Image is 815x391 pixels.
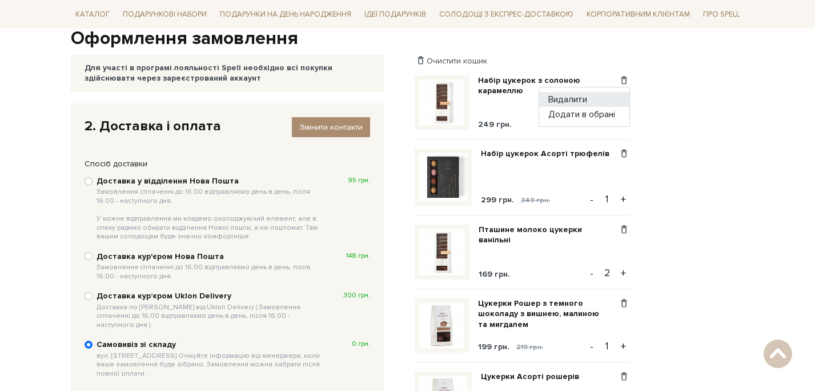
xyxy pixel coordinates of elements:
[481,372,588,382] a: Цукерки Асорті рошерів
[419,229,465,275] img: Пташине молоко цукерки ванільні
[97,176,324,241] b: Доставка у відділення Нова Пошта
[97,303,324,330] span: Доставка по [PERSON_NAME] від Uklon Delivery ( Замовлення сплаченні до 16:00 відправляємо день в ...
[435,5,578,24] a: Солодощі з експрес-доставкою
[481,149,618,159] a: Набір цукерок Асорті трюфелів
[617,191,630,208] button: +
[348,176,370,185] span: 95 грн.
[419,153,467,201] img: Набір цукерок Асорті трюфелів
[346,252,370,261] span: 148 грн.
[71,27,745,51] h1: Оформлення замовлення
[478,119,512,129] span: 249 грн.
[698,6,744,23] span: Про Spell
[419,303,464,348] img: Цукерки Рошер з темного шоколаду з вишнею, малиною та мигдалем
[85,63,370,83] div: Для участі в програмі лояльності Spell необхідно всі покупки здійснювати через зареєстрований акк...
[343,291,370,300] span: 300 грн.
[479,269,510,279] span: 169 грн.
[478,75,618,96] a: Набір цукерок з солоною карамеллю
[97,263,324,281] span: Замовлення сплаченні до 16:00 відправляємо день в день, після 16:00 - наступного дня
[79,159,376,169] div: Спосіб доставки
[478,298,618,330] a: Цукерки Рошер з темного шоколаду з вишнею, малиною та мигдалем
[352,340,370,349] span: 0 грн.
[479,225,618,245] a: Пташине молоко цукерки ванільні
[521,196,550,205] span: 349 грн.
[71,6,114,23] span: Каталог
[481,195,514,205] span: 299 грн.
[539,92,629,107] a: Видалити
[85,117,370,135] div: 2. Доставка і оплата
[97,187,324,241] span: Замовлення сплаченні до 16:00 відправляємо день в день, після 16:00 - наступного дня. У кожне від...
[478,342,509,352] span: 199 грн.
[97,340,324,378] b: Самовивіз зі складу
[97,352,324,378] span: вул. [STREET_ADDRESS] Очікуйте інформацію від менеджера, коли ваше замовлення буде зібрано. Замов...
[415,55,630,66] div: Очистити кошик
[118,6,211,23] span: Подарункові набори
[582,5,694,24] a: Корпоративним клієнтам
[539,107,629,122] a: Додати в обрані
[97,252,324,281] b: Доставка кур'єром Нова Пошта
[617,265,630,282] button: +
[97,291,324,329] b: Доставка курʼєром Uklon Delivery
[586,338,597,355] button: -
[215,6,356,23] span: Подарунки на День народження
[516,343,543,352] span: 219 грн.
[586,265,597,282] button: -
[419,80,464,125] img: Набір цукерок з солоною карамеллю
[299,122,363,132] span: Змінити контакти
[617,338,630,355] button: +
[586,191,597,208] button: -
[360,6,431,23] span: Ідеї подарунків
